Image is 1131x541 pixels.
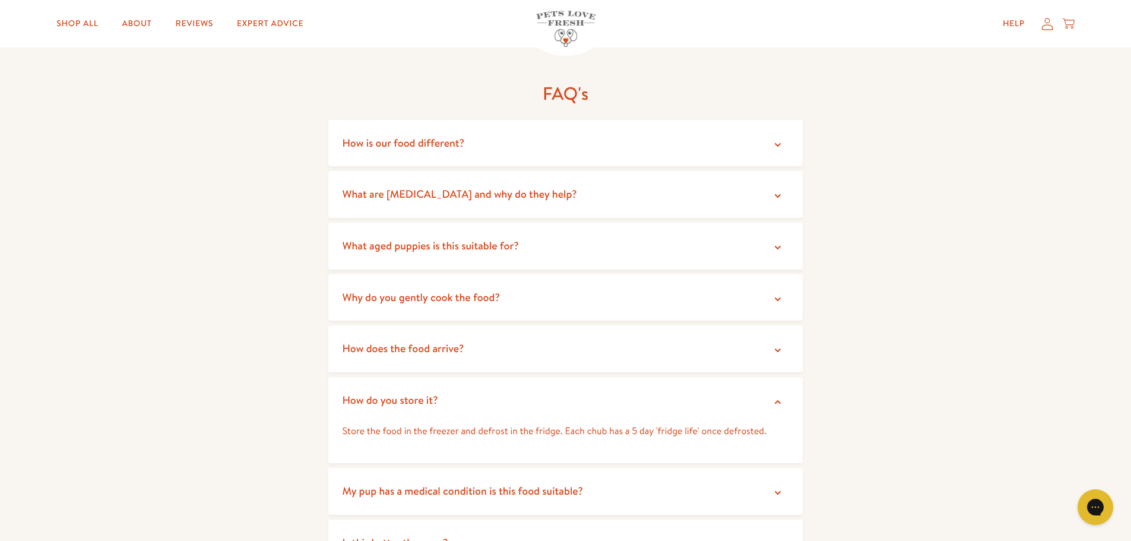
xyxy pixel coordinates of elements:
[1072,485,1119,529] iframe: Gorgias live chat messenger
[112,12,161,36] a: About
[328,171,803,218] summary: What are [MEDICAL_DATA] and why do they help?
[227,12,313,36] a: Expert Advice
[343,393,438,407] span: How do you store it?
[343,341,464,356] span: How does the food arrive?
[376,82,756,105] h2: FAQ's
[343,423,789,439] p: Store the food in the freezer and defrost in the fridge. Each chub has a 5 day 'fridge life' once...
[343,238,519,253] span: What aged puppies is this suitable for?
[343,290,500,305] span: Why do you gently cook the food?
[47,12,107,36] a: Shop All
[343,186,577,201] span: What are [MEDICAL_DATA] and why do they help?
[328,468,803,515] summary: My pup has a medical condition is this food suitable?
[993,12,1034,36] a: Help
[166,12,223,36] a: Reviews
[328,377,803,424] summary: How do you store it?
[328,325,803,372] summary: How does the food arrive?
[536,11,595,47] img: Pets Love Fresh
[328,274,803,321] summary: Why do you gently cook the food?
[328,223,803,270] summary: What aged puppies is this suitable for?
[343,483,583,498] span: My pup has a medical condition is this food suitable?
[343,135,465,150] span: How is our food different?
[328,120,803,167] summary: How is our food different?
